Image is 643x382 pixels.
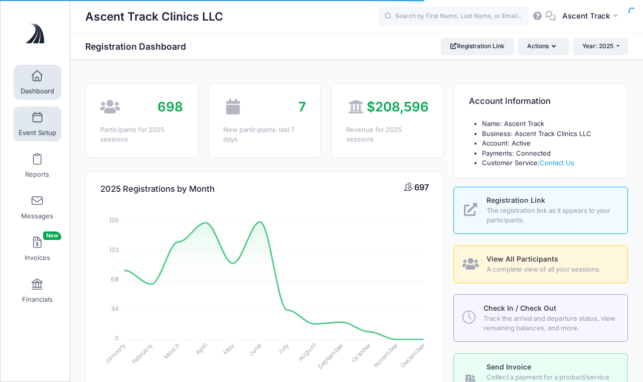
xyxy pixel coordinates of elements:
tspan: August [296,341,318,362]
img: Ascent Track Clinics LLC [17,16,55,53]
span: Ascent Track [562,11,610,22]
a: Registration Link The registration link as it appears to your participants. [453,187,628,234]
button: Year: 2025 [573,38,628,55]
h1: Ascent Track Clinics LLC [85,5,223,28]
tspan: June [247,341,263,357]
tspan: January [103,341,127,365]
tspan: February [130,341,154,365]
tspan: April [194,341,209,356]
a: Registration Link [441,38,514,55]
h4: Account Information [469,87,551,116]
tspan: 136 [110,216,119,224]
li: Payments: Connected [482,149,613,159]
span: Check In / Check Out [484,304,556,312]
span: Messages [21,212,53,220]
span: Reports [25,170,49,179]
li: Customer Service: [482,158,613,168]
span: Invoices [25,253,50,262]
a: Reports [14,148,61,183]
a: Ascent Track Clinics LLC [1,11,71,58]
div: Revenue for 2025 sessions [346,125,429,145]
a: Event Setup [14,106,61,142]
span: Event Setup [19,129,56,137]
li: Business: Ascent Track Clinics LLC [482,129,613,139]
a: Financials [14,273,61,308]
button: Ascent Track [556,5,628,28]
tspan: 68 [111,275,119,283]
span: The registration link as it appears to your participants. [487,206,616,225]
tspan: October [350,341,373,364]
span: 698 [157,99,183,114]
tspan: May [221,341,236,356]
li: Account: Active [482,139,613,149]
button: Actions [518,38,568,55]
tspan: 102 [110,245,119,253]
h1: Registration Dashboard [85,41,195,52]
a: Contact Us [540,159,574,167]
tspan: 0 [115,333,119,342]
tspan: September [316,341,346,370]
tspan: March [162,341,182,361]
a: Messages [14,190,61,225]
span: Year: 2025 [582,42,613,50]
input: Search by First Name, Last Name, or Email... [378,7,529,27]
tspan: July [276,341,291,356]
span: A complete view of all your sessions. [487,265,616,275]
span: Send Invoice [487,362,531,371]
span: 697 [414,182,429,192]
span: Financials [22,295,53,304]
tspan: November [372,341,400,369]
span: 7 [298,99,306,114]
li: Name: Ascent Track [482,119,613,129]
tspan: December [399,341,427,369]
a: View All Participants A complete view of all your sessions. [453,245,628,283]
a: Check In / Check Out Track the arrival and departure status, view remaining balances, and more. [453,294,628,341]
span: Track the arrival and departure status, view remaining balances, and more. [484,314,616,333]
span: Dashboard [21,87,54,95]
span: New [43,231,61,240]
tspan: 34 [112,304,119,313]
span: Registration Link [487,196,545,204]
div: New participants: last 7 days [223,125,306,145]
a: Dashboard [14,65,61,100]
div: Participants for 2025 sessions [100,125,183,145]
a: InvoicesNew [14,231,61,267]
span: $208,596 [367,99,429,114]
h4: 2025 Registrations by Month [100,175,215,203]
span: View All Participants [487,254,558,263]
